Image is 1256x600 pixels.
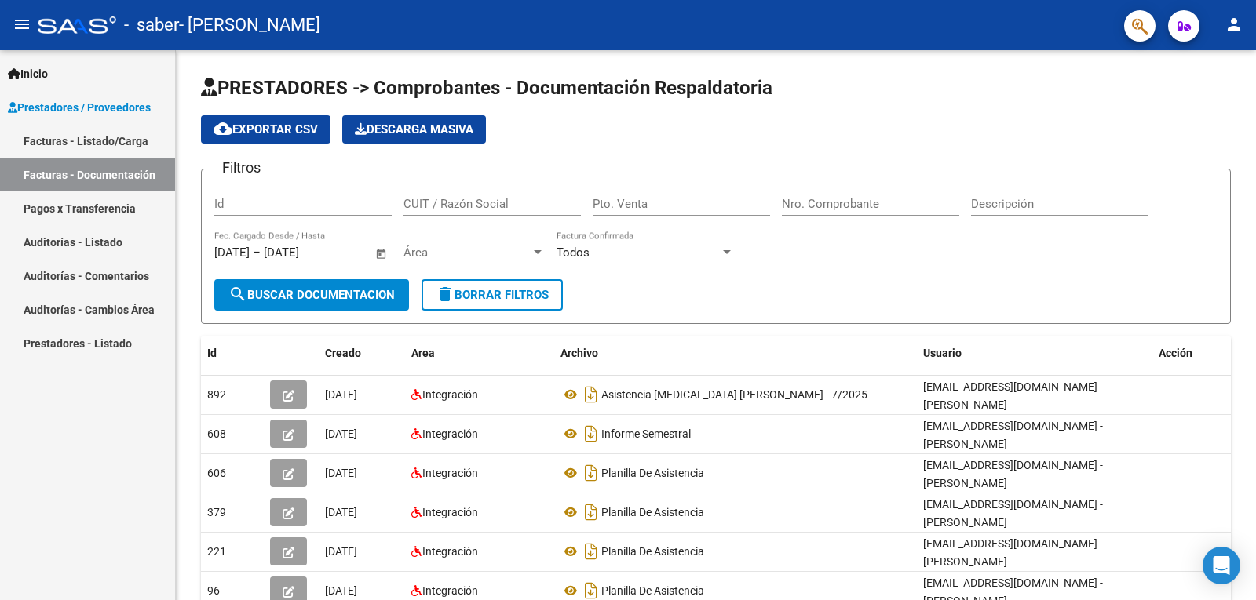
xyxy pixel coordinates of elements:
[214,245,250,260] input: Fecha inicio
[436,285,455,304] mat-icon: delete
[422,545,478,558] span: Integración
[214,157,268,179] h3: Filtros
[601,427,691,440] span: Informe Semestral
[923,420,1103,450] span: [EMAIL_ADDRESS][DOMAIN_NAME] - [PERSON_NAME]
[560,347,598,359] span: Archivo
[228,288,395,302] span: Buscar Documentacion
[601,506,704,518] span: Planilla De Asistencia
[264,245,340,260] input: Fecha fin
[342,115,486,144] button: Descarga Masiva
[411,347,435,359] span: Area
[403,245,531,260] span: Área
[601,584,704,597] span: Planilla De Asistencia
[207,388,226,401] span: 892
[207,545,226,558] span: 221
[8,65,48,82] span: Inicio
[1203,547,1240,584] div: Open Intercom Messenger
[207,347,217,359] span: Id
[373,245,391,263] button: Open calendar
[422,388,478,401] span: Integración
[422,279,563,311] button: Borrar Filtros
[1152,336,1231,370] datatable-header-cell: Acción
[207,467,226,479] span: 606
[325,347,361,359] span: Creado
[422,467,478,479] span: Integración
[228,285,247,304] mat-icon: search
[923,347,962,359] span: Usuario
[214,279,409,311] button: Buscar Documentacion
[342,115,486,144] app-download-masive: Descarga masiva de comprobantes (adjuntos)
[601,467,704,479] span: Planilla De Asistencia
[13,15,31,34] mat-icon: menu
[325,427,357,440] span: [DATE]
[124,8,179,42] span: - saber
[923,459,1103,489] span: [EMAIL_ADDRESS][DOMAIN_NAME] - [PERSON_NAME]
[325,584,357,597] span: [DATE]
[325,545,357,558] span: [DATE]
[1159,347,1192,359] span: Acción
[201,115,330,144] button: Exportar CSV
[201,336,264,370] datatable-header-cell: Id
[917,336,1152,370] datatable-header-cell: Usuario
[319,336,405,370] datatable-header-cell: Creado
[923,380,1103,411] span: [EMAIL_ADDRESS][DOMAIN_NAME] - [PERSON_NAME]
[601,545,704,558] span: Planilla De Asistencia
[581,500,601,525] i: Descargar documento
[207,427,226,440] span: 608
[422,427,478,440] span: Integración
[214,119,232,138] mat-icon: cloud_download
[923,537,1103,568] span: [EMAIL_ADDRESS][DOMAIN_NAME] - [PERSON_NAME]
[253,245,261,260] span: –
[923,498,1103,529] span: [EMAIL_ADDRESS][DOMAIN_NAME] - [PERSON_NAME]
[601,388,867,401] span: Asistencia [MEDICAL_DATA] [PERSON_NAME] - 7/2025
[1225,15,1243,34] mat-icon: person
[179,8,320,42] span: - [PERSON_NAME]
[214,122,318,136] span: Exportar CSV
[207,584,220,597] span: 96
[422,584,478,597] span: Integración
[405,336,554,370] datatable-header-cell: Area
[325,467,357,479] span: [DATE]
[581,421,601,446] i: Descargar documento
[557,245,590,260] span: Todos
[325,506,357,518] span: [DATE]
[554,336,917,370] datatable-header-cell: Archivo
[581,539,601,564] i: Descargar documento
[581,382,601,407] i: Descargar documento
[325,388,357,401] span: [DATE]
[207,506,226,518] span: 379
[8,99,151,116] span: Prestadores / Proveedores
[581,460,601,485] i: Descargar documento
[436,288,549,302] span: Borrar Filtros
[355,122,473,136] span: Descarga Masiva
[422,506,478,518] span: Integración
[201,77,772,99] span: PRESTADORES -> Comprobantes - Documentación Respaldatoria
